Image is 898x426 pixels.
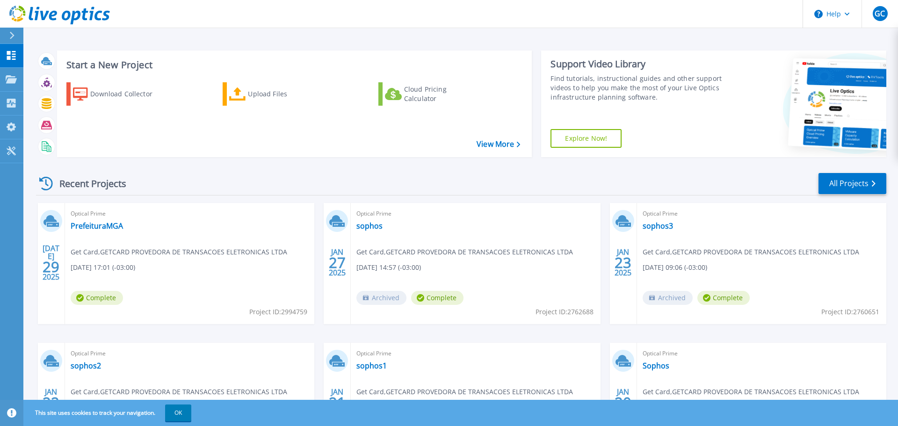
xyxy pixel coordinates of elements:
span: Optical Prime [356,209,594,219]
span: [DATE] 09:06 (-03:00) [643,262,707,273]
span: Complete [411,291,463,305]
div: JAN 2025 [614,245,632,280]
span: Optical Prime [643,348,881,359]
span: Project ID: 2994759 [249,307,307,317]
div: Find tutorials, instructional guides and other support videos to help you make the most of your L... [550,74,726,102]
a: Cloud Pricing Calculator [378,82,483,106]
div: JAN 2025 [328,245,346,280]
span: Optical Prime [71,209,309,219]
a: Sophos [643,361,669,370]
button: OK [165,404,191,421]
span: Optical Prime [643,209,881,219]
a: PrefeituraMGA [71,221,123,231]
span: Project ID: 2762688 [536,307,594,317]
span: Complete [71,291,123,305]
span: 23 [615,259,631,267]
div: JAN 2025 [614,385,632,419]
span: 21 [329,398,346,406]
span: [DATE] 14:57 (-03:00) [356,262,421,273]
span: Optical Prime [356,348,594,359]
span: Get Card , GETCARD PROVEDORA DE TRANSACOES ELETRONICAS LTDA [71,247,287,257]
span: Optical Prime [71,348,309,359]
span: [DATE] 17:01 (-03:00) [71,262,135,273]
span: 22 [43,398,59,406]
span: Get Card , GETCARD PROVEDORA DE TRANSACOES ELETRONICAS LTDA [71,387,287,397]
span: 29 [43,263,59,271]
div: Download Collector [90,85,165,103]
span: Get Card , GETCARD PROVEDORA DE TRANSACOES ELETRONICAS LTDA [356,387,573,397]
div: Upload Files [248,85,323,103]
a: sophos3 [643,221,673,231]
span: Get Card , GETCARD PROVEDORA DE TRANSACOES ELETRONICAS LTDA [643,247,859,257]
div: Recent Projects [36,172,139,195]
span: Get Card , GETCARD PROVEDORA DE TRANSACOES ELETRONICAS LTDA [643,387,859,397]
h3: Start a New Project [66,60,520,70]
a: All Projects [818,173,886,194]
span: This site uses cookies to track your navigation. [26,404,191,421]
span: Archived [643,291,693,305]
div: [DATE] 2025 [42,245,60,280]
span: GC [875,10,885,17]
div: Cloud Pricing Calculator [404,85,479,103]
span: 27 [329,259,346,267]
a: Explore Now! [550,129,622,148]
a: sophos2 [71,361,101,370]
span: 20 [615,398,631,406]
a: View More [477,140,520,149]
div: JAN 2025 [328,385,346,419]
div: JAN 2025 [42,385,60,419]
div: Support Video Library [550,58,726,70]
a: sophos1 [356,361,387,370]
a: Upload Files [223,82,327,106]
a: Download Collector [66,82,171,106]
span: Complete [697,291,750,305]
span: Get Card , GETCARD PROVEDORA DE TRANSACOES ELETRONICAS LTDA [356,247,573,257]
a: sophos [356,221,383,231]
span: Archived [356,291,406,305]
span: Project ID: 2760651 [821,307,879,317]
